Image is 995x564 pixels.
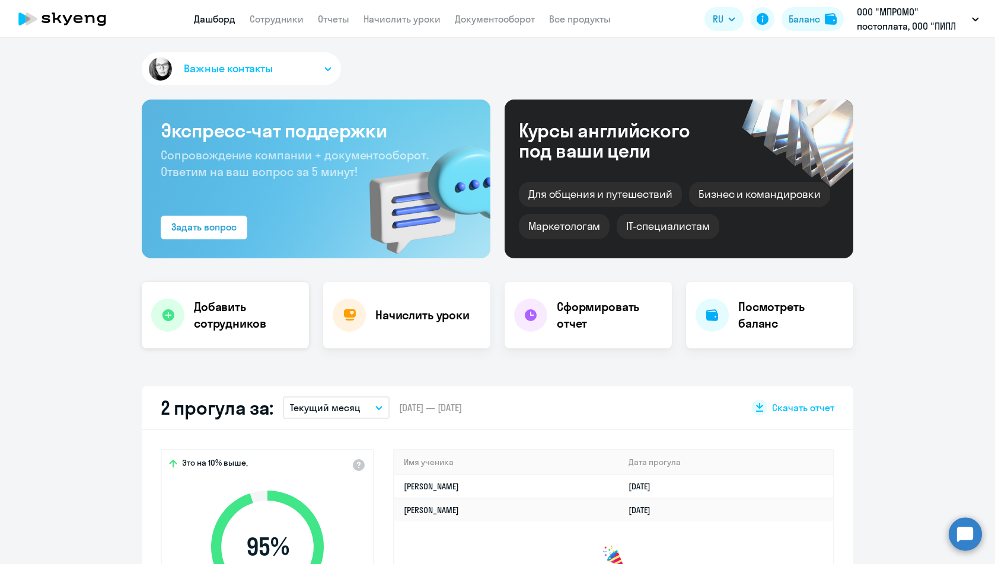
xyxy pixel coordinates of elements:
[825,13,837,25] img: balance
[629,505,660,515] a: [DATE]
[171,220,237,234] div: Задать вопрос
[851,5,985,33] button: ООО "МПРОМО" постоплата, ООО "ПИПЛ МЕДИА ПРОДАКШЕН"
[142,52,341,85] button: Важные контакты
[161,216,247,239] button: Задать вопрос
[519,182,682,207] div: Для общения и путешествий
[318,13,349,25] a: Отчеты
[184,61,273,76] span: Важные контакты
[772,401,834,414] span: Скачать отчет
[399,401,462,414] span: [DATE] — [DATE]
[557,299,662,332] h4: Сформировать отчет
[738,299,844,332] h4: Посмотреть баланс
[404,505,459,515] a: [PERSON_NAME]
[455,13,535,25] a: Документооборот
[782,7,844,31] button: Балансbalance
[283,396,390,419] button: Текущий месяц
[404,481,459,492] a: [PERSON_NAME]
[629,481,660,492] a: [DATE]
[713,12,723,26] span: RU
[290,400,361,415] p: Текущий месяц
[549,13,611,25] a: Все продукты
[161,118,471,142] h3: Экспресс-чат поддержки
[352,125,490,258] img: bg-img
[194,13,235,25] a: Дашборд
[375,307,470,323] h4: Начислить уроки
[363,13,441,25] a: Начислить уроки
[161,396,273,419] h2: 2 прогула за:
[789,12,820,26] div: Баланс
[519,214,610,239] div: Маркетологам
[194,299,299,332] h4: Добавить сотрудников
[689,182,830,207] div: Бизнес и командировки
[519,120,722,161] div: Курсы английского под ваши цели
[250,13,304,25] a: Сотрудники
[199,533,336,561] span: 95 %
[857,5,967,33] p: ООО "МПРОМО" постоплата, ООО "ПИПЛ МЕДИА ПРОДАКШЕН"
[161,148,429,179] span: Сопровождение компании + документооборот. Ответим на ваш вопрос за 5 минут!
[394,450,619,475] th: Имя ученика
[617,214,719,239] div: IT-специалистам
[619,450,833,475] th: Дата прогула
[182,457,248,472] span: Это на 10% выше,
[704,7,744,31] button: RU
[146,55,174,83] img: avatar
